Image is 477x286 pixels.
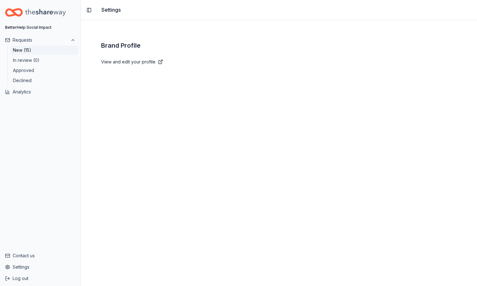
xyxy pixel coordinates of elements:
[5,25,51,30] div: BetterHelp Social Impact
[101,6,121,14] nav: breadcrumb
[3,262,78,272] button: Settings
[3,273,78,283] button: Log out
[10,56,78,65] button: In review (0)
[101,40,141,51] span: Brand Profile
[5,252,75,259] a: Contact us
[3,35,78,45] button: Requests
[101,6,121,14] span: Settings
[5,5,75,20] a: Home
[10,46,78,55] button: New (15)
[10,76,78,85] button: Declined
[10,66,78,75] button: Approved
[101,58,457,66] a: View and edit your profile
[3,87,78,97] button: Analytics
[3,251,78,261] button: Contact us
